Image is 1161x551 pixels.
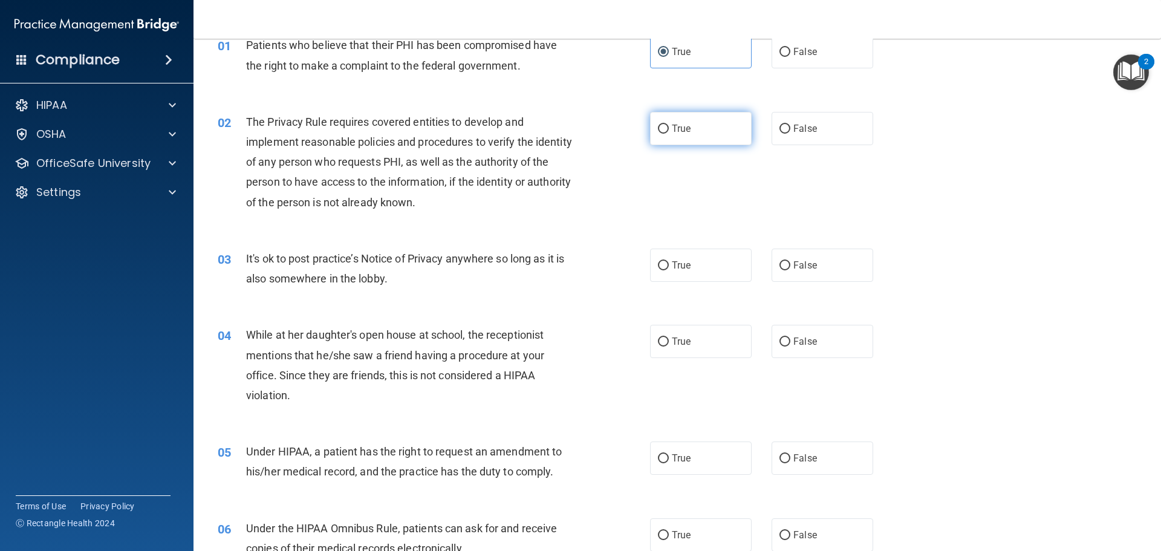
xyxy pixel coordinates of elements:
span: Patients who believe that their PHI has been compromised have the right to make a complaint to th... [246,39,557,71]
span: True [672,259,691,271]
span: It's ok to post practice’s Notice of Privacy anywhere so long as it is also somewhere in the lobby. [246,252,564,285]
span: 01 [218,39,231,53]
input: False [779,261,790,270]
input: False [779,337,790,347]
span: False [793,46,817,57]
p: HIPAA [36,98,67,112]
a: OfficeSafe University [15,156,176,171]
span: True [672,46,691,57]
a: Terms of Use [16,500,66,512]
p: OSHA [36,127,67,142]
span: True [672,529,691,541]
span: 06 [218,522,231,536]
input: True [658,454,669,463]
span: 03 [218,252,231,267]
span: False [793,529,817,541]
span: Under HIPAA, a patient has the right to request an amendment to his/her medical record, and the p... [246,445,562,478]
input: False [779,48,790,57]
span: False [793,259,817,271]
span: True [672,123,691,134]
span: False [793,452,817,464]
span: False [793,336,817,347]
span: True [672,452,691,464]
button: Open Resource Center, 2 new notifications [1113,54,1149,90]
a: Privacy Policy [80,500,135,512]
input: True [658,125,669,134]
input: False [779,531,790,540]
span: Ⓒ Rectangle Health 2024 [16,517,115,529]
p: Settings [36,185,81,200]
a: HIPAA [15,98,176,112]
iframe: Drift Widget Chat Controller [952,465,1146,514]
input: True [658,531,669,540]
a: Settings [15,185,176,200]
a: OSHA [15,127,176,142]
input: True [658,48,669,57]
img: PMB logo [15,13,179,37]
span: 05 [218,445,231,460]
span: False [793,123,817,134]
h4: Compliance [36,51,120,68]
input: True [658,337,669,347]
span: The Privacy Rule requires covered entities to develop and implement reasonable policies and proce... [246,116,572,209]
input: False [779,454,790,463]
span: While at her daughter's open house at school, the receptionist mentions that he/she saw a friend ... [246,328,544,402]
input: True [658,261,669,270]
span: 02 [218,116,231,130]
span: True [672,336,691,347]
input: False [779,125,790,134]
div: 2 [1144,62,1148,77]
p: OfficeSafe University [36,156,151,171]
span: 04 [218,328,231,343]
